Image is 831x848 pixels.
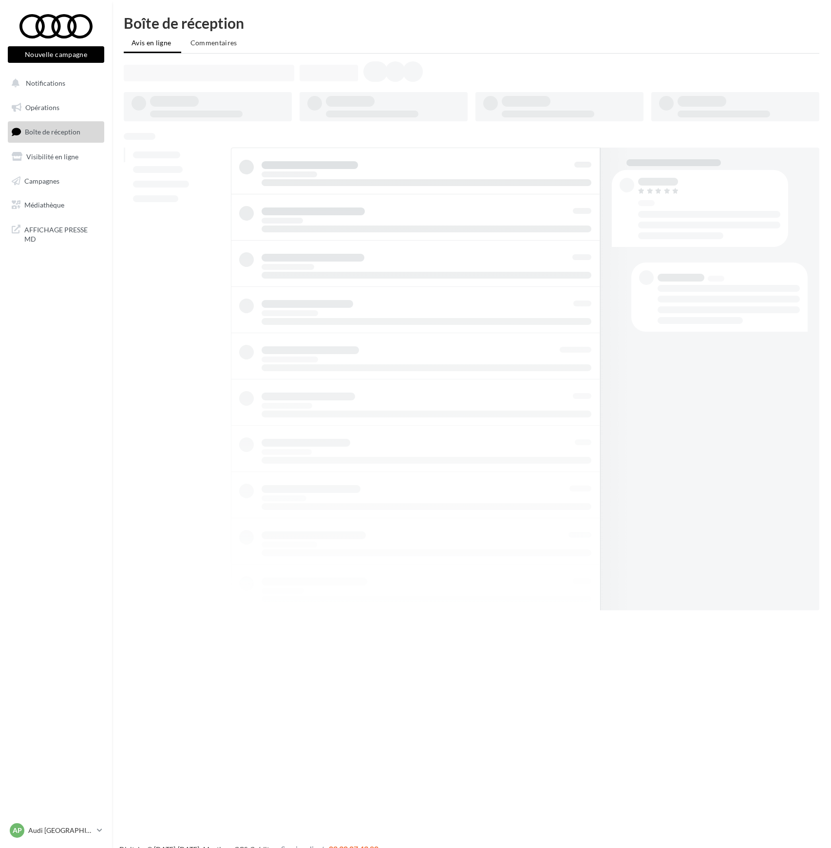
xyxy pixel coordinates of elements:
[8,46,104,63] button: Nouvelle campagne
[6,121,106,142] a: Boîte de réception
[124,16,819,30] div: Boîte de réception
[24,176,59,185] span: Campagnes
[6,73,102,94] button: Notifications
[26,79,65,87] span: Notifications
[28,826,93,835] p: Audi [GEOGRAPHIC_DATA] 17
[26,152,78,161] span: Visibilité en ligne
[13,826,22,835] span: AP
[25,128,80,136] span: Boîte de réception
[6,171,106,191] a: Campagnes
[6,195,106,215] a: Médiathèque
[6,97,106,118] a: Opérations
[6,147,106,167] a: Visibilité en ligne
[8,821,104,840] a: AP Audi [GEOGRAPHIC_DATA] 17
[24,201,64,209] span: Médiathèque
[25,103,59,112] span: Opérations
[6,219,106,248] a: AFFICHAGE PRESSE MD
[24,223,100,244] span: AFFICHAGE PRESSE MD
[190,38,237,47] span: Commentaires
